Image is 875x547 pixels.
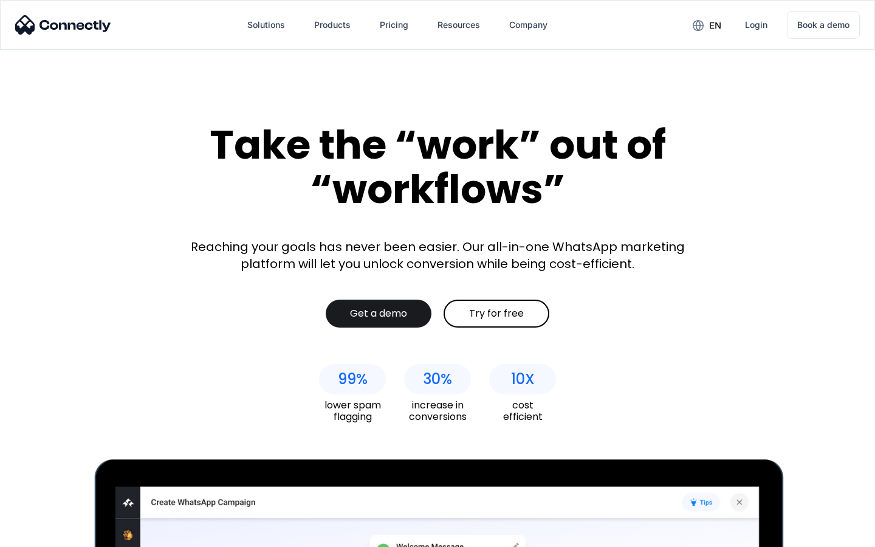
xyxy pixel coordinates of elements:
[437,16,480,33] div: Resources
[164,123,711,211] div: Take the “work” out of “workflows”
[735,10,777,40] a: Login
[314,16,351,33] div: Products
[509,16,547,33] div: Company
[709,17,721,34] div: en
[15,15,111,35] img: Connectly Logo
[380,16,408,33] div: Pricing
[511,371,535,388] div: 10X
[326,300,431,328] a: Get a demo
[24,526,73,543] ul: Language list
[12,526,73,543] aside: Language selected: English
[304,10,360,40] div: Products
[745,16,767,33] div: Login
[469,308,524,320] div: Try for free
[787,11,860,39] a: Book a demo
[683,16,730,34] div: en
[423,371,452,388] div: 30%
[247,16,285,33] div: Solutions
[428,10,490,40] div: Resources
[370,10,418,40] a: Pricing
[350,308,407,320] div: Get a demo
[444,300,549,328] a: Try for free
[238,10,295,40] div: Solutions
[489,399,556,422] div: cost efficient
[499,10,557,40] div: Company
[319,399,386,422] div: lower spam flagging
[404,399,471,422] div: increase in conversions
[182,238,693,272] div: Reaching your goals has never been easier. Our all-in-one WhatsApp marketing platform will let yo...
[338,371,368,388] div: 99%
